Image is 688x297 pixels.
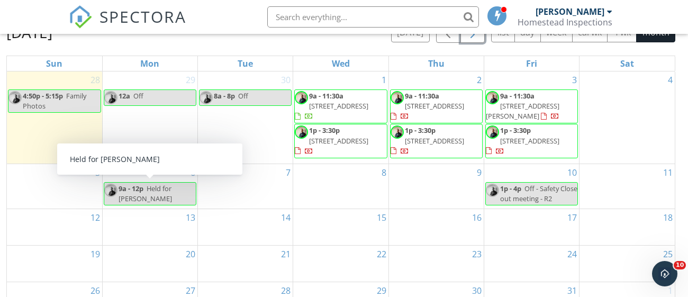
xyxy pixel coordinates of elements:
[267,6,479,28] input: Search everything...
[674,261,686,269] span: 10
[484,245,579,282] td: Go to October 24, 2025
[391,91,464,121] a: 9a - 11:30a [STREET_ADDRESS]
[7,245,102,282] td: Go to October 19, 2025
[486,101,559,121] span: [STREET_ADDRESS][PERSON_NAME]
[88,209,102,226] a: Go to October 12, 2025
[238,91,248,101] span: Off
[484,209,579,245] td: Go to October 17, 2025
[102,209,197,245] td: Go to October 13, 2025
[388,245,484,282] td: Go to October 23, 2025
[133,91,143,101] span: Off
[390,124,483,158] a: 1p - 3:30p [STREET_ADDRESS]
[293,71,388,164] td: Go to October 1, 2025
[284,164,293,181] a: Go to October 7, 2025
[391,125,404,139] img: hs2.jpg
[309,136,368,146] span: [STREET_ADDRESS]
[184,246,197,263] a: Go to October 20, 2025
[102,164,197,209] td: Go to October 6, 2025
[565,209,579,226] a: Go to October 17, 2025
[104,184,117,197] img: hs2.jpg
[295,91,368,121] a: 9a - 11:30a [STREET_ADDRESS]
[486,125,499,139] img: hs2.jpg
[294,89,387,124] a: 9a - 11:30a [STREET_ADDRESS]
[236,56,255,71] a: Tuesday
[198,209,293,245] td: Go to October 14, 2025
[102,71,197,164] td: Go to September 29, 2025
[69,14,186,37] a: SPECTORA
[294,124,387,158] a: 1p - 3:30p [STREET_ADDRESS]
[500,125,531,135] span: 1p - 3:30p
[88,246,102,263] a: Go to October 19, 2025
[23,91,63,101] span: 4:50p - 5:15p
[652,261,677,286] iframe: Intercom live chat
[661,246,675,263] a: Go to October 25, 2025
[475,164,484,181] a: Go to October 9, 2025
[214,91,235,101] span: 8a - 8p
[295,125,368,155] a: 1p - 3:30p [STREET_ADDRESS]
[69,5,92,29] img: The Best Home Inspection Software - Spectora
[104,91,117,104] img: hs2.jpg
[119,91,130,101] span: 12a
[390,89,483,124] a: 9a - 11:30a [STREET_ADDRESS]
[295,91,308,104] img: hs2.jpg
[500,136,559,146] span: [STREET_ADDRESS]
[198,71,293,164] td: Go to September 30, 2025
[391,125,464,155] a: 1p - 3:30p [STREET_ADDRESS]
[7,164,102,209] td: Go to October 5, 2025
[88,71,102,88] a: Go to September 28, 2025
[405,125,436,135] span: 1p - 3:30p
[391,91,404,104] img: hs2.jpg
[580,71,675,164] td: Go to October 4, 2025
[484,71,579,164] td: Go to October 3, 2025
[485,89,578,124] a: 9a - 11:30a [STREET_ADDRESS][PERSON_NAME]
[188,164,197,181] a: Go to October 6, 2025
[138,56,161,71] a: Monday
[279,246,293,263] a: Go to October 21, 2025
[405,136,464,146] span: [STREET_ADDRESS]
[309,125,340,135] span: 1p - 3:30p
[486,91,559,121] a: 9a - 11:30a [STREET_ADDRESS][PERSON_NAME]
[475,71,484,88] a: Go to October 2, 2025
[44,56,65,71] a: Sunday
[661,164,675,181] a: Go to October 11, 2025
[184,71,197,88] a: Go to September 29, 2025
[405,101,464,111] span: [STREET_ADDRESS]
[200,91,213,104] img: hs2.jpg
[309,101,368,111] span: [STREET_ADDRESS]
[666,71,675,88] a: Go to October 4, 2025
[293,164,388,209] td: Go to October 8, 2025
[379,71,388,88] a: Go to October 1, 2025
[500,184,577,203] span: Off - Safety Close out meeting - R2
[23,91,86,111] span: Family Photos
[486,184,499,197] img: hs2.jpg
[184,209,197,226] a: Go to October 13, 2025
[484,164,579,209] td: Go to October 10, 2025
[309,91,343,101] span: 9a - 11:30a
[295,125,308,139] img: hs2.jpg
[388,164,484,209] td: Go to October 9, 2025
[293,209,388,245] td: Go to October 15, 2025
[102,245,197,282] td: Go to October 20, 2025
[565,246,579,263] a: Go to October 24, 2025
[485,124,578,158] a: 1p - 3:30p [STREET_ADDRESS]
[486,91,499,104] img: hs2.jpg
[580,245,675,282] td: Go to October 25, 2025
[618,56,636,71] a: Saturday
[7,71,102,164] td: Go to September 28, 2025
[565,164,579,181] a: Go to October 10, 2025
[388,71,484,164] td: Go to October 2, 2025
[379,164,388,181] a: Go to October 8, 2025
[375,209,388,226] a: Go to October 15, 2025
[388,209,484,245] td: Go to October 16, 2025
[570,71,579,88] a: Go to October 3, 2025
[470,209,484,226] a: Go to October 16, 2025
[293,245,388,282] td: Go to October 22, 2025
[198,245,293,282] td: Go to October 21, 2025
[536,6,604,17] div: [PERSON_NAME]
[375,246,388,263] a: Go to October 22, 2025
[99,5,186,28] span: SPECTORA
[580,209,675,245] td: Go to October 18, 2025
[661,209,675,226] a: Go to October 18, 2025
[426,56,447,71] a: Thursday
[330,56,352,71] a: Wednesday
